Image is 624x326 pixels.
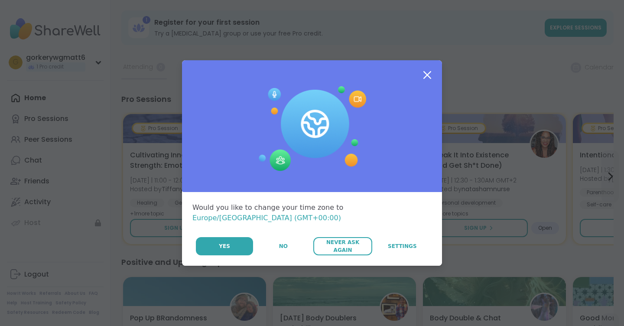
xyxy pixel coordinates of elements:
[192,202,432,223] div: Would you like to change your time zone to
[313,237,372,255] button: Never Ask Again
[279,242,288,250] span: No
[318,238,367,254] span: Never Ask Again
[254,237,312,255] button: No
[196,237,253,255] button: Yes
[373,237,432,255] a: Settings
[219,242,230,250] span: Yes
[258,86,366,171] img: Session Experience
[388,242,417,250] span: Settings
[192,214,341,222] span: Europe/[GEOGRAPHIC_DATA] (GMT+00:00)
